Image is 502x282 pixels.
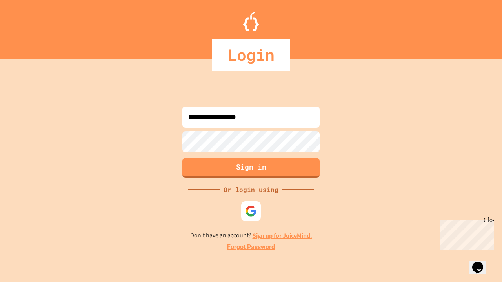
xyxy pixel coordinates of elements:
img: google-icon.svg [245,205,257,217]
button: Sign in [182,158,320,178]
p: Don't have an account? [190,231,312,240]
img: Logo.svg [243,12,259,31]
div: Chat with us now!Close [3,3,54,50]
iframe: chat widget [469,251,494,274]
a: Forgot Password [227,242,275,252]
div: Login [212,39,290,70]
div: Or login using [220,185,282,194]
iframe: chat widget [437,217,494,250]
a: Sign up for JuiceMind. [253,231,312,240]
